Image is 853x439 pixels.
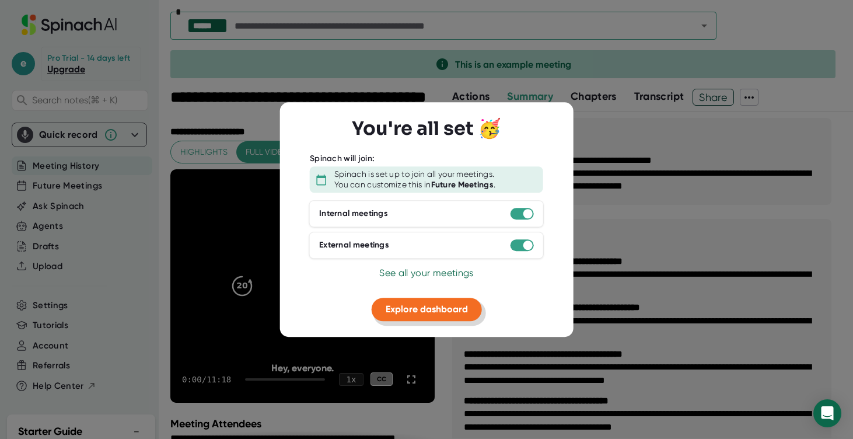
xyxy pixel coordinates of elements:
[319,209,388,219] div: Internal meetings
[319,241,389,251] div: External meetings
[431,180,494,190] b: Future Meetings
[352,118,501,140] h3: You're all set 🥳
[372,298,482,321] button: Explore dashboard
[386,304,468,315] span: Explore dashboard
[334,169,494,180] div: Spinach is set up to join all your meetings.
[813,399,841,427] div: Open Intercom Messenger
[334,180,495,190] div: You can customize this in .
[310,154,375,164] div: Spinach will join:
[379,267,473,278] span: See all your meetings
[379,266,473,280] button: See all your meetings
